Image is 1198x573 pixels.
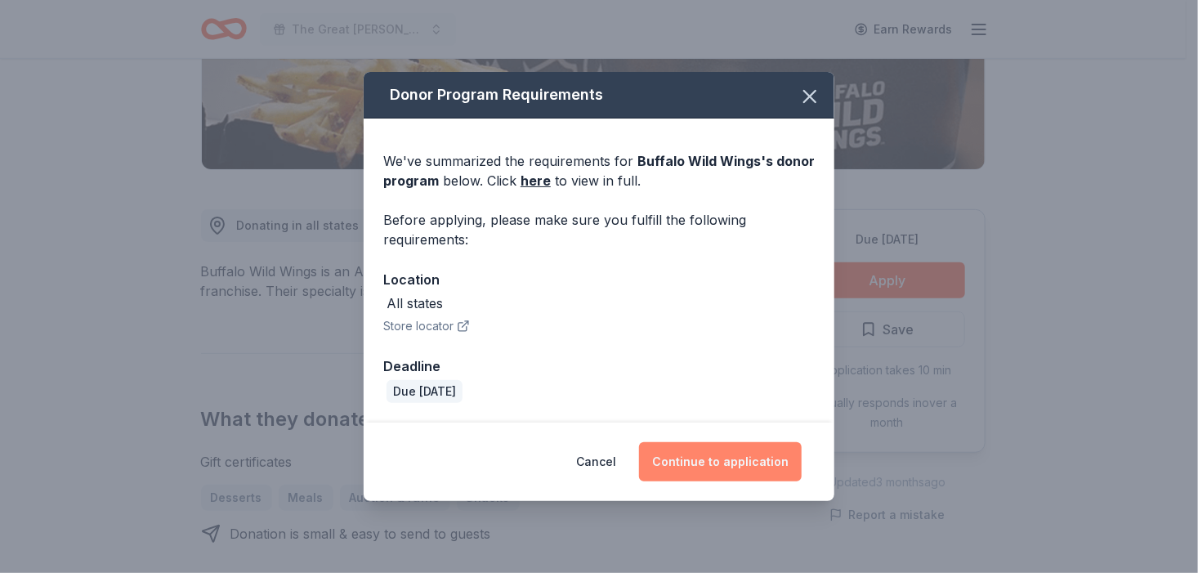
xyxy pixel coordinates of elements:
div: Due [DATE] [387,380,463,403]
div: Deadline [383,356,815,377]
button: Continue to application [639,442,802,481]
div: Donor Program Requirements [364,72,834,119]
div: Before applying, please make sure you fulfill the following requirements: [383,210,815,249]
div: Location [383,269,815,290]
div: We've summarized the requirements for below. Click to view in full. [383,151,815,190]
a: here [521,171,551,190]
div: All states [387,293,443,313]
button: Store locator [383,316,470,336]
button: Cancel [576,442,616,481]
